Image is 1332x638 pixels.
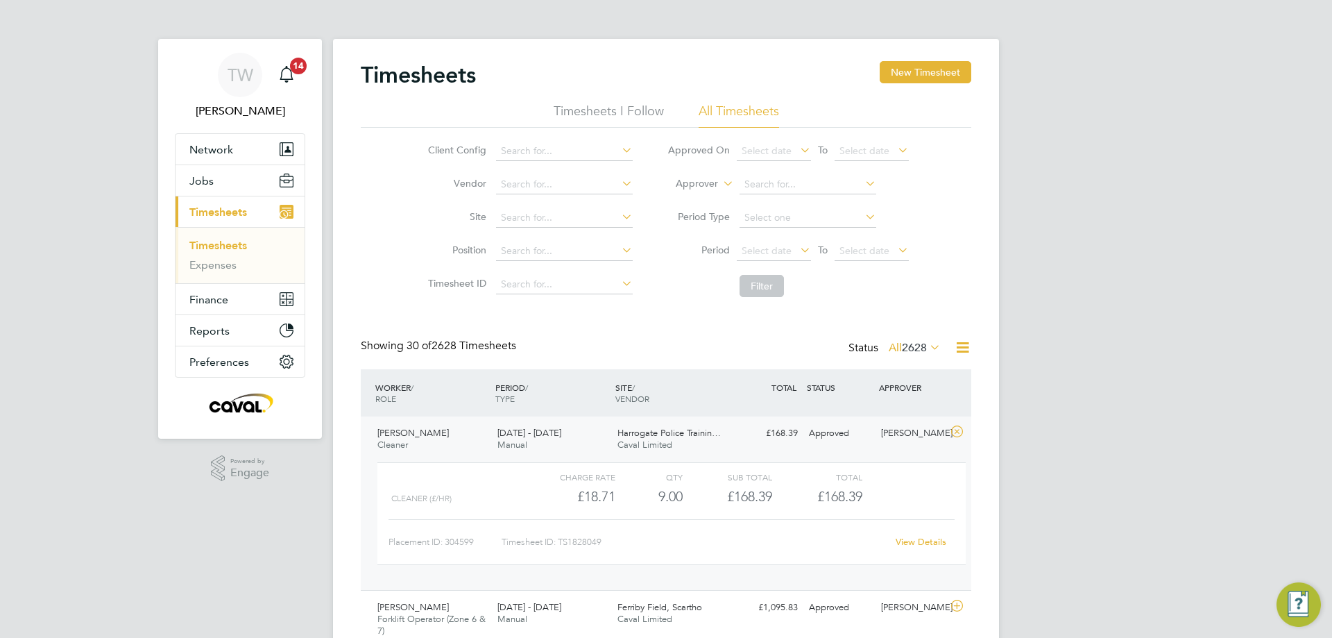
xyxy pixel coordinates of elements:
[731,596,803,619] div: £1,095.83
[617,613,672,625] span: Caval Limited
[839,144,889,157] span: Select date
[189,355,249,369] span: Preferences
[656,177,718,191] label: Approver
[189,293,228,306] span: Finance
[803,375,876,400] div: STATUS
[617,601,702,613] span: Ferriby Field, Scartho
[617,427,721,439] span: Harrogate Police Trainin…
[740,175,876,194] input: Search for...
[176,284,305,314] button: Finance
[731,422,803,445] div: £168.39
[273,53,300,97] a: 14
[496,175,633,194] input: Search for...
[667,210,730,223] label: Period Type
[699,103,779,128] li: All Timesheets
[391,494,452,503] span: Cleaner (£/HR)
[497,613,527,625] span: Manual
[803,596,876,619] div: Approved
[880,61,971,83] button: New Timesheet
[211,455,270,482] a: Powered byEngage
[632,382,635,393] span: /
[525,382,528,393] span: /
[175,53,305,119] a: TW[PERSON_NAME]
[876,596,948,619] div: [PERSON_NAME]
[189,324,230,337] span: Reports
[683,485,772,508] div: £168.39
[502,531,887,553] div: Timesheet ID: TS1828049
[889,341,941,355] label: All
[424,177,486,190] label: Vendor
[361,339,519,353] div: Showing
[424,144,486,156] label: Client Config
[158,39,322,439] nav: Main navigation
[617,439,672,451] span: Caval Limited
[228,66,253,84] span: TW
[189,174,214,187] span: Jobs
[496,242,633,261] input: Search for...
[407,339,516,353] span: 2628 Timesheets
[814,141,832,159] span: To
[817,488,862,505] span: £168.39
[176,315,305,346] button: Reports
[492,375,612,411] div: PERIOD
[176,134,305,165] button: Network
[230,455,269,467] span: Powered by
[497,439,527,451] span: Manual
[495,393,515,404] span: TYPE
[377,439,408,451] span: Cleaner
[615,469,683,485] div: QTY
[848,339,943,358] div: Status
[175,103,305,119] span: Tim Wells
[176,227,305,283] div: Timesheets
[424,244,486,256] label: Position
[803,422,876,445] div: Approved
[612,375,732,411] div: SITE
[424,277,486,289] label: Timesheet ID
[667,244,730,256] label: Period
[377,613,486,637] span: Forklift Operator (Zone 6 & 7)
[176,165,305,196] button: Jobs
[876,422,948,445] div: [PERSON_NAME]
[1276,582,1321,627] button: Engage Resource Center
[554,103,664,128] li: Timesheets I Follow
[497,427,561,439] span: [DATE] - [DATE]
[497,601,561,613] span: [DATE] - [DATE]
[189,239,247,252] a: Timesheets
[377,427,449,439] span: [PERSON_NAME]
[496,208,633,228] input: Search for...
[230,467,269,479] span: Engage
[189,205,247,219] span: Timesheets
[615,393,649,404] span: VENDOR
[496,142,633,161] input: Search for...
[615,485,683,508] div: 9.00
[377,601,449,613] span: [PERSON_NAME]
[526,469,615,485] div: Charge rate
[176,346,305,377] button: Preferences
[742,244,792,257] span: Select date
[189,143,233,156] span: Network
[372,375,492,411] div: WORKER
[176,196,305,227] button: Timesheets
[205,392,275,414] img: caval-logo-retina.png
[496,275,633,294] input: Search for...
[388,531,502,553] div: Placement ID: 304599
[361,61,476,89] h2: Timesheets
[189,258,237,271] a: Expenses
[411,382,413,393] span: /
[667,144,730,156] label: Approved On
[814,241,832,259] span: To
[740,208,876,228] input: Select one
[902,341,927,355] span: 2628
[683,469,772,485] div: Sub Total
[290,58,307,74] span: 14
[839,244,889,257] span: Select date
[896,536,946,548] a: View Details
[175,392,305,414] a: Go to home page
[771,382,796,393] span: TOTAL
[876,375,948,400] div: APPROVER
[526,485,615,508] div: £18.71
[407,339,432,353] span: 30 of
[424,210,486,223] label: Site
[375,393,396,404] span: ROLE
[772,469,862,485] div: Total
